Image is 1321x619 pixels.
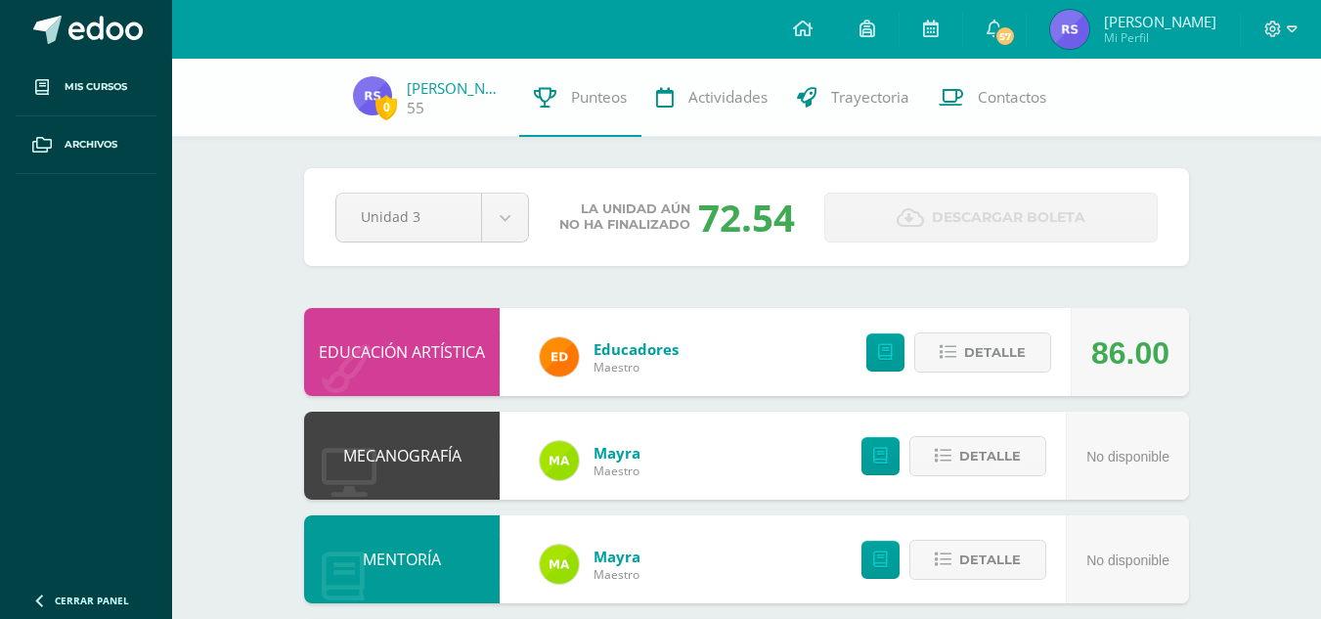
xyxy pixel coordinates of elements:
[559,201,690,233] span: La unidad aún no ha finalizado
[959,438,1021,474] span: Detalle
[964,334,1026,371] span: Detalle
[994,25,1016,47] span: 57
[594,566,640,583] span: Maestro
[65,79,127,95] span: Mis cursos
[831,87,909,108] span: Trayectoria
[16,116,156,174] a: Archivos
[65,137,117,153] span: Archivos
[55,594,129,607] span: Cerrar panel
[540,441,579,480] img: 75b6448d1a55a94fef22c1dfd553517b.png
[1091,309,1169,397] div: 86.00
[353,76,392,115] img: 9448c7a8c01da4a872ad65b960f0bff5.png
[924,59,1061,137] a: Contactos
[594,443,640,463] a: Mayra
[304,412,500,500] div: MECANOGRAFÍA
[336,194,528,242] a: Unidad 3
[782,59,924,137] a: Trayectoria
[978,87,1046,108] span: Contactos
[641,59,782,137] a: Actividades
[1050,10,1089,49] img: 9448c7a8c01da4a872ad65b960f0bff5.png
[909,436,1046,476] button: Detalle
[1086,449,1169,464] span: No disponible
[688,87,768,108] span: Actividades
[914,332,1051,373] button: Detalle
[959,542,1021,578] span: Detalle
[909,540,1046,580] button: Detalle
[594,359,679,376] span: Maestro
[571,87,627,108] span: Punteos
[540,337,579,376] img: ed927125212876238b0630303cb5fd71.png
[407,78,505,98] a: [PERSON_NAME]
[304,515,500,603] div: MENTORÍA
[594,463,640,479] span: Maestro
[540,545,579,584] img: 75b6448d1a55a94fef22c1dfd553517b.png
[361,194,457,240] span: Unidad 3
[594,339,679,359] a: Educadores
[519,59,641,137] a: Punteos
[407,98,424,118] a: 55
[1104,29,1216,46] span: Mi Perfil
[698,192,795,243] div: 72.54
[375,95,397,119] span: 0
[594,547,640,566] a: Mayra
[1086,553,1169,568] span: No disponible
[932,194,1085,242] span: Descargar boleta
[1104,12,1216,31] span: [PERSON_NAME]
[304,308,500,396] div: EDUCACIÓN ARTÍSTICA
[16,59,156,116] a: Mis cursos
